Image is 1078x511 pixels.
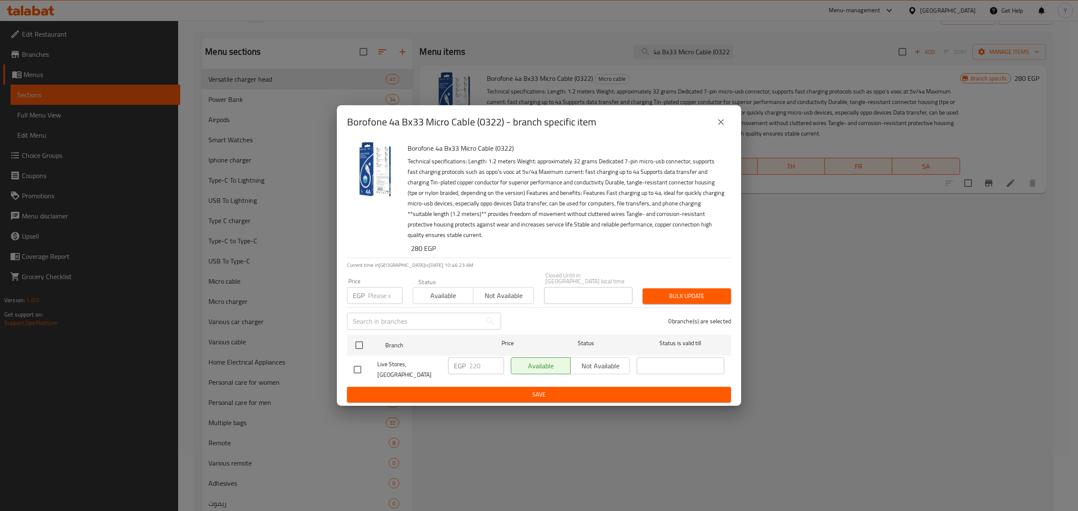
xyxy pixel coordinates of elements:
[411,242,724,254] h6: 280 EGP
[408,142,724,154] h6: Borofone 4a Bx33 Micro Cable (0322)
[347,142,401,196] img: Borofone 4a Bx33 Micro Cable (0322)
[353,290,365,301] p: EGP
[480,338,536,349] span: Price
[542,338,630,349] span: Status
[413,287,473,304] button: Available
[385,340,473,351] span: Branch
[637,338,724,349] span: Status is valid till
[354,389,724,400] span: Save
[454,361,466,371] p: EGP
[477,290,530,302] span: Not available
[416,290,470,302] span: Available
[668,317,731,325] p: 0 branche(s) are selected
[347,313,482,330] input: Search in branches
[377,359,441,380] span: Live Stores, [GEOGRAPHIC_DATA]
[469,357,504,374] input: Please enter price
[643,288,731,304] button: Bulk update
[649,291,724,301] span: Bulk update
[347,115,596,129] h2: Borofone 4a Bx33 Micro Cable (0322) - branch specific item
[473,287,534,304] button: Not available
[368,287,403,304] input: Please enter price
[347,387,731,402] button: Save
[408,156,724,240] p: Technical specifications: Length: 1.2 meters Weight: approximately 32 grams Dedicated 7-pin micro...
[711,112,731,132] button: close
[347,261,731,269] p: Current time in [GEOGRAPHIC_DATA] is [DATE] 10:46:23 AM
